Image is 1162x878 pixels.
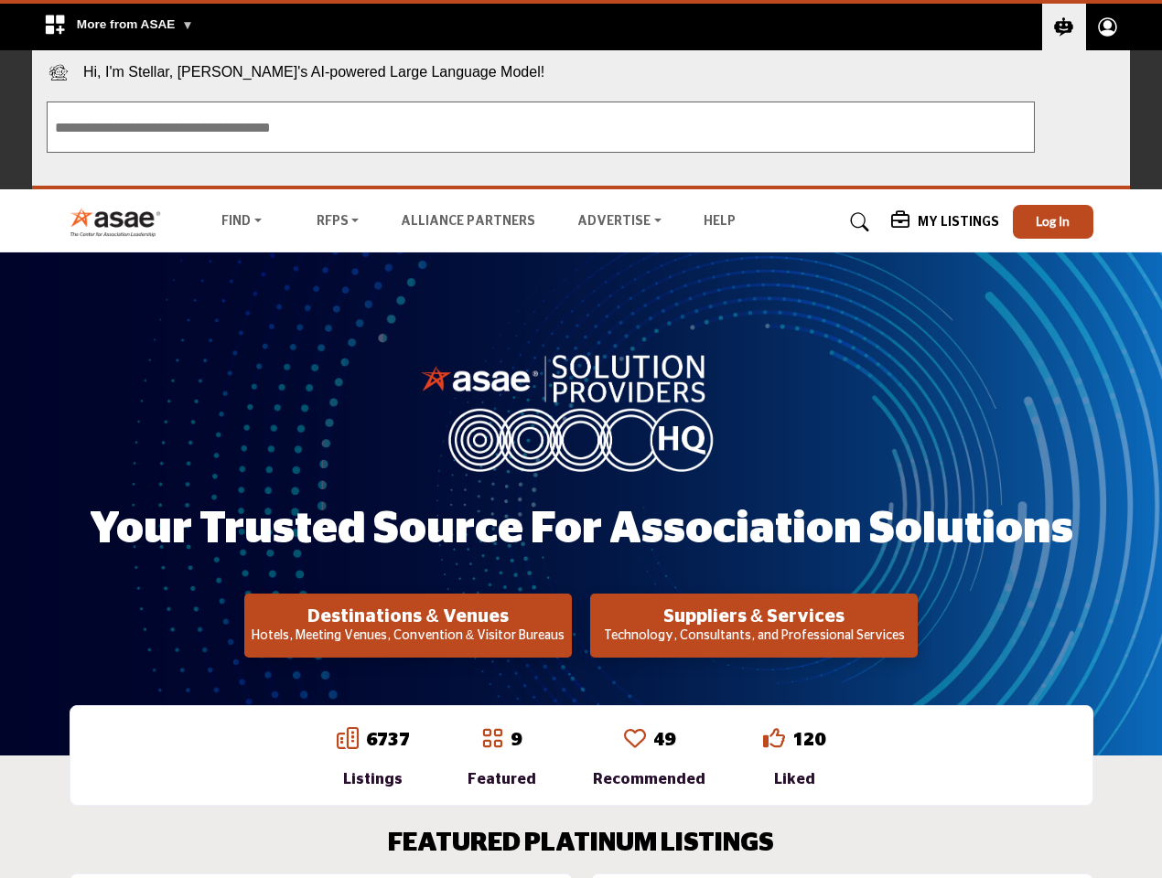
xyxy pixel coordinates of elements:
[511,731,522,749] a: 9
[891,211,999,233] div: My Listings
[704,215,736,228] a: Help
[763,768,825,790] div: Liked
[593,768,705,790] div: Recommended
[47,58,76,87] img: Stellar LLM chatbot icon
[624,727,646,753] a: Go to Recommended
[653,731,675,749] a: 49
[76,64,544,80] span: Hi, I'm Stellar, [PERSON_NAME]'s AI-powered Large Language Model!
[250,605,566,627] h2: Destinations & Venues
[596,605,912,627] h2: Suppliers & Services
[918,214,999,230] h5: My Listings
[468,768,536,790] div: Featured
[481,727,503,753] a: Go to Featured
[421,350,741,471] img: image
[763,727,785,749] i: Go to Liked
[833,208,881,237] a: Search
[596,627,912,646] p: Technology, Consultants, and Professional Services
[366,731,410,749] a: 6737
[209,209,274,235] a: Find
[70,207,171,237] img: Site Logo
[565,209,674,235] a: Advertise
[77,17,194,31] span: More from ASAE
[32,4,205,50] div: More from ASAE
[337,768,410,790] div: Listings
[792,731,825,749] a: 120
[590,594,918,658] button: Suppliers & Services Technology, Consultants, and Professional Services
[250,627,566,646] p: Hotels, Meeting Venues, Convention & Visitor Bureaus
[244,594,572,658] button: Destinations & Venues Hotels, Meeting Venues, Convention & Visitor Bureaus
[401,215,535,228] a: Alliance Partners
[1036,213,1070,229] span: Log In
[1013,205,1093,239] button: Log In
[388,829,774,860] h2: FEATURED PLATINUM LISTINGS
[90,501,1073,558] h1: Your Trusted Source for Association Solutions
[304,209,372,235] a: RFPs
